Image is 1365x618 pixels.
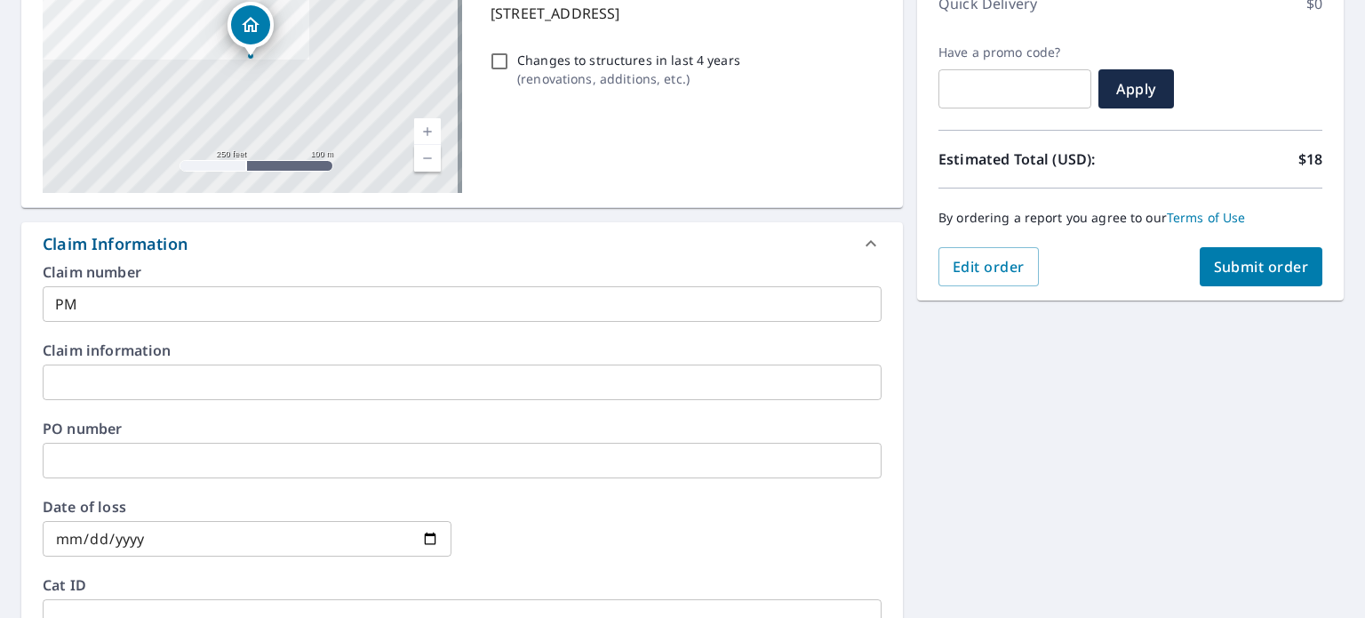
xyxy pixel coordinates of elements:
[953,257,1025,277] span: Edit order
[1113,79,1160,99] span: Apply
[491,3,874,24] p: [STREET_ADDRESS]
[43,578,882,592] label: Cat ID
[517,51,740,69] p: Changes to structures in last 4 years
[1214,257,1309,277] span: Submit order
[414,145,441,172] a: Current Level 17, Zoom Out
[1098,69,1174,108] button: Apply
[414,118,441,145] a: Current Level 17, Zoom In
[938,210,1322,226] p: By ordering a report you agree to our
[938,247,1039,286] button: Edit order
[938,44,1091,60] label: Have a promo code?
[43,421,882,436] label: PO number
[1167,209,1246,226] a: Terms of Use
[21,222,903,265] div: Claim Information
[43,265,882,279] label: Claim number
[43,232,188,256] div: Claim Information
[1200,247,1323,286] button: Submit order
[517,69,740,88] p: ( renovations, additions, etc. )
[1298,148,1322,170] p: $18
[43,343,882,357] label: Claim information
[227,2,274,57] div: Dropped pin, building 1, Residential property, 4630 Willow St Bellaire, TX 77401
[938,148,1130,170] p: Estimated Total (USD):
[43,500,451,514] label: Date of loss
